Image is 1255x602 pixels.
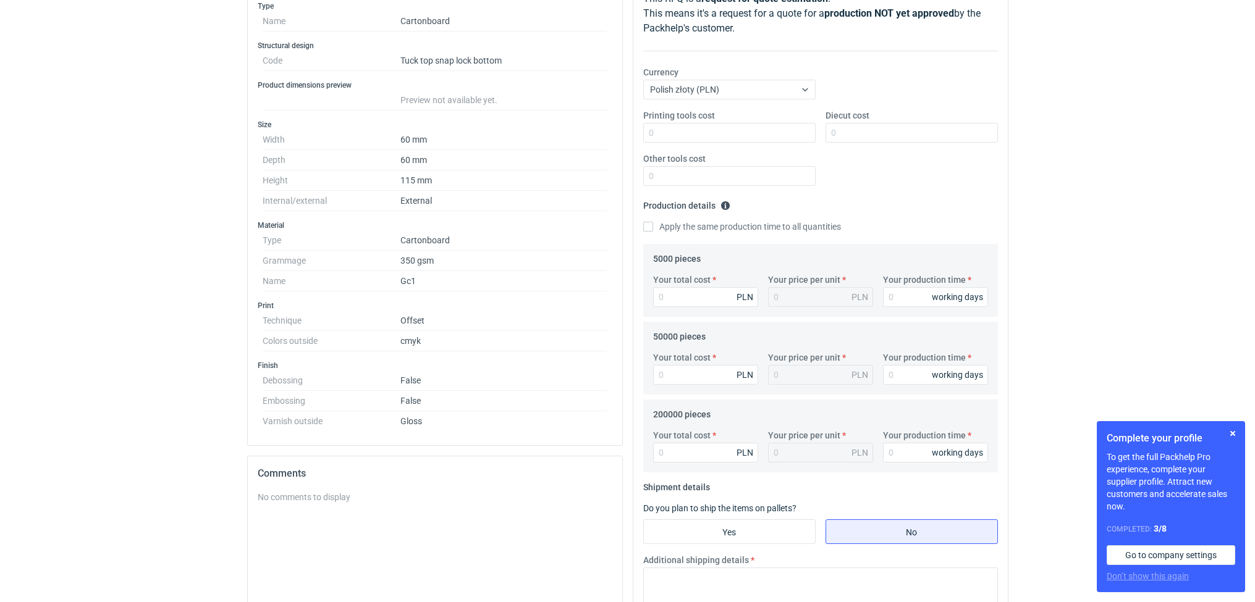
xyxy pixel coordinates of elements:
label: Your price per unit [768,351,840,364]
label: Additional shipping details [643,554,749,566]
label: Currency [643,66,678,78]
dt: Code [263,51,400,71]
strong: 3 / 8 [1154,524,1167,533]
div: PLN [737,291,753,303]
h1: Complete your profile [1107,431,1235,446]
h3: Material [258,220,612,230]
dt: Debossing [263,370,400,391]
div: PLN [737,446,753,459]
dd: Offset [400,311,607,331]
input: 0 [883,443,988,462]
dd: External [400,191,607,211]
legend: Shipment details [643,477,710,492]
dd: 350 gsm [400,251,607,271]
input: 0 [653,365,758,385]
dd: False [400,370,607,391]
h3: Size [258,120,612,130]
input: 0 [653,443,758,462]
dd: 115 mm [400,170,607,191]
dd: False [400,391,607,411]
div: Completed: [1107,522,1235,535]
dd: Gloss [400,411,607,426]
input: 0 [643,123,816,143]
button: Don’t show this again [1107,570,1189,582]
div: PLN [851,446,868,459]
div: PLN [737,369,753,381]
label: Your production time [883,429,966,441]
label: Your price per unit [768,274,840,286]
dd: Gc1 [400,271,607,291]
dt: Embossing [263,391,400,411]
div: PLN [851,369,868,381]
label: Your total cost [653,274,711,286]
div: working days [932,369,983,381]
input: 0 [653,287,758,307]
dt: Name [263,271,400,291]
label: Your total cost [653,351,711,364]
dd: Cartonboard [400,11,607,31]
label: Your total cost [653,429,711,441]
div: No comments to display [258,491,612,503]
dt: Name [263,11,400,31]
a: Go to company settings [1107,545,1235,565]
dt: Technique [263,311,400,331]
legend: 5000 pieces [653,249,701,264]
label: Your price per unit [768,429,840,441]
dt: Height [263,170,400,191]
input: 0 [883,287,988,307]
legend: 50000 pieces [653,327,706,341]
label: Apply the same production time to all quantities [643,220,841,233]
legend: 200000 pieces [653,404,711,419]
input: 0 [826,123,998,143]
label: Do you plan to ship the items on pallets? [643,503,797,513]
dt: Internal/external [263,191,400,211]
h3: Structural design [258,41,612,51]
h3: Type [258,1,612,11]
p: To get the full Packhelp Pro experience, complete your supplier profile. Attract new customers an... [1107,451,1235,512]
h2: Comments [258,466,612,481]
dt: Depth [263,150,400,170]
div: PLN [851,291,868,303]
dd: 60 mm [400,150,607,170]
input: 0 [883,365,988,385]
label: Other tools cost [643,153,706,165]
label: Yes [643,519,816,544]
strong: production NOT yet approved [824,7,954,19]
div: working days [932,446,983,459]
button: Skip for now [1225,426,1240,441]
dd: Tuck top snap lock bottom [400,51,607,71]
label: No [826,519,998,544]
h3: Product dimensions preview [258,80,612,90]
label: Your production time [883,351,966,364]
dt: Grammage [263,251,400,271]
dd: Cartonboard [400,230,607,251]
dd: cmyk [400,331,607,351]
span: Polish złoty (PLN) [650,85,719,94]
h3: Print [258,301,612,311]
dt: Varnish outside [263,411,400,426]
dd: 60 mm [400,130,607,150]
label: Diecut cost [826,109,869,122]
label: Printing tools cost [643,109,715,122]
dt: Width [263,130,400,150]
h3: Finish [258,361,612,370]
dt: Colors outside [263,331,400,351]
span: Preview not available yet. [400,95,497,105]
legend: Production details [643,196,730,211]
div: working days [932,291,983,303]
dt: Type [263,230,400,251]
input: 0 [643,166,816,186]
label: Your production time [883,274,966,286]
